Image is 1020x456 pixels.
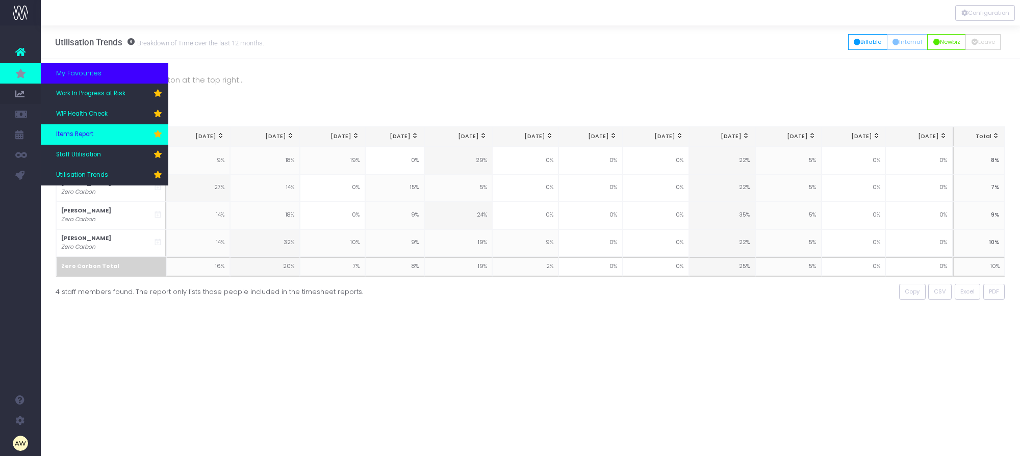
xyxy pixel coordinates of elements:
[56,257,166,277] th: Zero Carbon Total
[230,257,300,277] td: 20%
[365,147,424,174] td: 0%
[822,202,885,229] td: 0%
[56,171,108,180] span: Utilisation Trends
[300,147,365,174] td: 19%
[885,174,952,202] td: 0%
[424,257,493,277] td: 19%
[230,202,300,229] td: 18%
[755,127,822,147] th: Jan 26: activate to sort column ascending
[492,147,558,174] td: 0%
[689,127,755,147] th: Dec 25: activate to sort column ascending
[695,132,750,141] div: [DATE]
[955,5,1015,21] button: Configuration
[492,202,558,229] td: 0%
[953,202,1005,229] td: 9%
[822,229,885,257] td: 0%
[300,202,365,229] td: 0%
[492,174,558,202] td: 0%
[953,147,1005,174] td: 8%
[885,147,952,174] td: 0%
[822,257,885,277] td: 0%
[61,216,95,224] i: Zero Carbon
[958,132,999,141] div: Total
[424,229,493,257] td: 19%
[887,34,928,50] button: Internal
[230,229,300,257] td: 32%
[822,127,885,147] th: Feb 26: activate to sort column ascending
[166,147,230,174] td: 9%
[56,89,125,98] span: Work In Progress at Risk
[300,229,365,257] td: 10%
[230,127,300,147] th: May 25: activate to sort column ascending
[558,229,622,257] td: 0%
[371,132,419,141] div: [DATE]
[953,127,1005,147] th: Total: activate to sort column ascending
[899,284,926,300] button: Copy
[822,147,885,174] td: 0%
[628,132,683,141] div: [DATE]
[365,127,424,147] th: Jul 25: activate to sort column ascending
[56,150,101,159] span: Staff Utilisation
[558,257,622,277] td: 0%
[827,132,880,141] div: [DATE]
[983,284,1005,300] button: PDF
[689,174,755,202] td: 22%
[755,174,822,202] td: 5%
[41,165,168,185] a: Utilisation Trends
[300,127,365,147] th: Jun 25: activate to sort column ascending
[41,124,168,145] a: Items Report
[623,202,689,229] td: 0%
[623,127,689,147] th: Nov 25: activate to sort column ascending
[365,174,424,202] td: 15%
[558,202,622,229] td: 0%
[558,147,622,174] td: 0%
[848,34,887,50] button: Billable
[689,257,755,277] td: 25%
[689,202,755,229] td: 35%
[623,257,689,277] td: 0%
[13,436,28,451] img: images/default_profile_image.png
[755,229,822,257] td: 5%
[623,174,689,202] td: 0%
[61,243,95,251] i: Zero Carbon
[166,202,230,229] td: 14%
[61,188,95,196] i: Zero Carbon
[755,202,822,229] td: 5%
[56,284,523,297] div: 4 staff members found. The report only lists those people included in the timesheet reports.
[135,37,264,47] small: Breakdown of Time over the last 12 months.
[41,145,168,165] a: Staff Utilisation
[623,147,689,174] td: 0%
[236,132,295,141] div: [DATE]
[558,174,622,202] td: 0%
[424,174,493,202] td: 5%
[365,229,424,257] td: 9%
[689,147,755,174] td: 22%
[927,34,966,50] button: Newbiz
[885,257,952,277] td: 0%
[492,229,558,257] td: 9%
[61,234,111,242] strong: [PERSON_NAME]
[934,287,946,296] span: CSV
[166,257,230,277] td: 16%
[689,229,755,257] td: 22%
[755,147,822,174] td: 5%
[365,202,424,229] td: 9%
[965,34,1001,50] button: Leave
[885,202,952,229] td: 0%
[755,257,822,277] td: 5%
[56,106,1006,116] h3: Heatmap
[424,202,493,229] td: 24%
[230,147,300,174] td: 18%
[885,229,952,257] td: 0%
[955,284,981,300] button: Excel
[953,229,1005,257] td: 10%
[558,127,622,147] th: Oct 25: activate to sort column ascending
[905,287,920,296] span: Copy
[885,127,952,147] th: Mar 26: activate to sort column ascending
[492,257,558,277] td: 2%
[171,132,224,141] div: [DATE]
[989,287,999,296] span: PDF
[498,132,553,141] div: [DATE]
[424,147,493,174] td: 29%
[953,174,1005,202] td: 7%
